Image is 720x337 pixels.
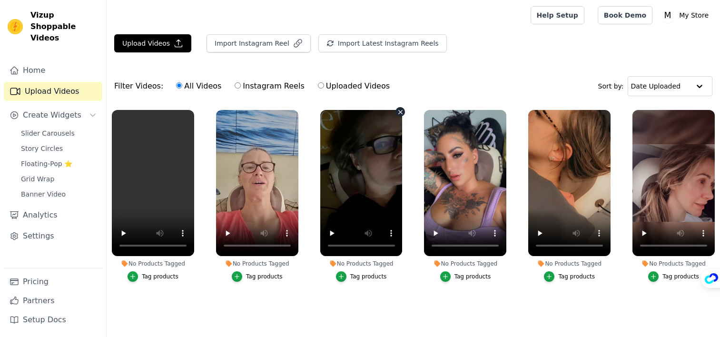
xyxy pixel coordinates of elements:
[528,260,611,268] div: No Products Tagged
[558,273,595,280] div: Tag products
[531,6,584,24] a: Help Setup
[336,271,387,282] button: Tag products
[114,75,395,97] div: Filter Videos:
[664,10,671,20] text: M
[15,188,102,201] a: Banner Video
[8,19,23,34] img: Vizup
[598,6,652,24] a: Book Demo
[424,260,506,268] div: No Products Tagged
[660,7,712,24] button: M My Store
[4,106,102,125] button: Create Widgets
[21,144,63,153] span: Story Circles
[598,76,713,96] div: Sort by:
[4,227,102,246] a: Settings
[350,273,387,280] div: Tag products
[320,260,403,268] div: No Products Tagged
[4,272,102,291] a: Pricing
[544,271,595,282] button: Tag products
[632,260,715,268] div: No Products Tagged
[440,271,491,282] button: Tag products
[15,142,102,155] a: Story Circles
[395,107,405,117] button: Video Delete
[234,80,305,92] label: Instagram Reels
[235,82,241,89] input: Instagram Reels
[317,80,390,92] label: Uploaded Videos
[23,109,81,121] span: Create Widgets
[176,82,182,89] input: All Videos
[318,82,324,89] input: Uploaded Videos
[30,10,99,44] span: Vizup Shoppable Videos
[15,157,102,170] a: Floating-Pop ⭐
[4,82,102,101] a: Upload Videos
[648,271,699,282] button: Tag products
[662,273,699,280] div: Tag products
[114,34,191,52] button: Upload Videos
[142,273,178,280] div: Tag products
[4,291,102,310] a: Partners
[112,260,194,268] div: No Products Tagged
[4,310,102,329] a: Setup Docs
[675,7,712,24] p: My Store
[318,34,447,52] button: Import Latest Instagram Reels
[454,273,491,280] div: Tag products
[246,273,283,280] div: Tag products
[15,172,102,186] a: Grid Wrap
[4,206,102,225] a: Analytics
[21,189,66,199] span: Banner Video
[216,260,298,268] div: No Products Tagged
[207,34,311,52] button: Import Instagram Reel
[15,127,102,140] a: Slider Carousels
[232,271,283,282] button: Tag products
[128,271,178,282] button: Tag products
[176,80,222,92] label: All Videos
[21,159,72,168] span: Floating-Pop ⭐
[21,129,75,138] span: Slider Carousels
[21,174,54,184] span: Grid Wrap
[4,61,102,80] a: Home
